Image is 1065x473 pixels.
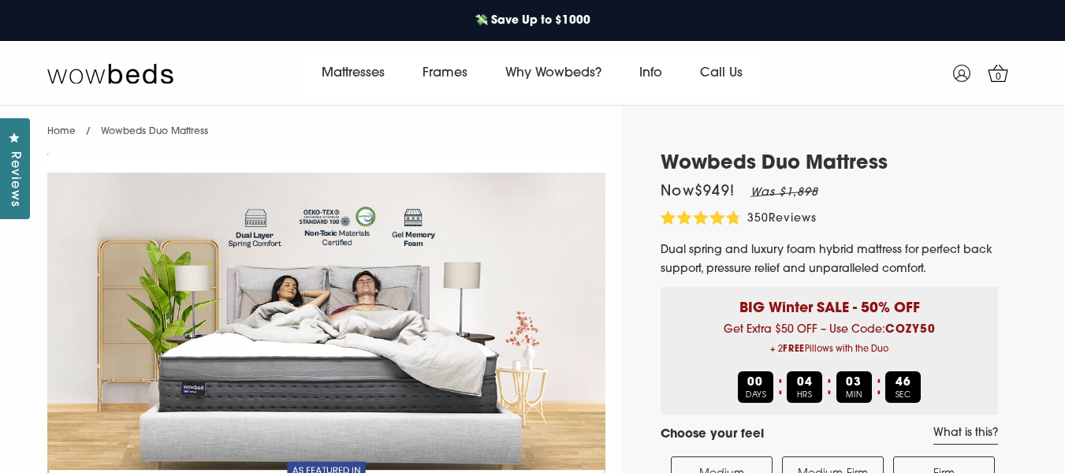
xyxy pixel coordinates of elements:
b: 46 [896,377,911,389]
span: + 2 Pillows with the Duo [672,340,986,359]
img: Wow Beds Logo [47,62,173,84]
span: Reviews [769,213,817,225]
nav: breadcrumbs [47,106,208,146]
span: Reviews [4,151,24,207]
b: 04 [797,377,813,389]
b: COZY50 [885,324,936,336]
a: Frames [404,51,486,95]
span: Now $949 ! [661,185,735,199]
a: Mattresses [303,51,404,95]
a: Why Wowbeds? [486,51,620,95]
a: Home [47,127,76,136]
a: 💸 Save Up to $1000 [467,5,598,37]
span: Wowbeds Duo Mattress [101,127,208,136]
div: 350Reviews [661,210,817,229]
h1: Wowbeds Duo Mattress [661,153,998,176]
div: HRS [787,371,822,403]
div: DAYS [738,371,773,403]
span: Dual spring and luxury foam hybrid mattress for perfect back support, pressure relief and unparal... [661,244,992,275]
a: What is this? [933,426,998,445]
a: Call Us [681,51,762,95]
span: 350 [747,213,769,225]
h4: Choose your feel [661,426,764,445]
p: BIG Winter SALE - 50% OFF [672,287,986,319]
em: Was $1,898 [750,187,818,199]
div: MIN [836,371,872,403]
a: 0 [978,54,1018,93]
span: / [86,127,91,136]
span: 0 [991,69,1007,85]
b: FREE [783,345,805,354]
a: Info [620,51,681,95]
b: 00 [747,377,763,389]
b: 03 [846,377,862,389]
span: Get Extra $50 OFF – Use Code: [672,324,986,359]
div: SEC [885,371,921,403]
